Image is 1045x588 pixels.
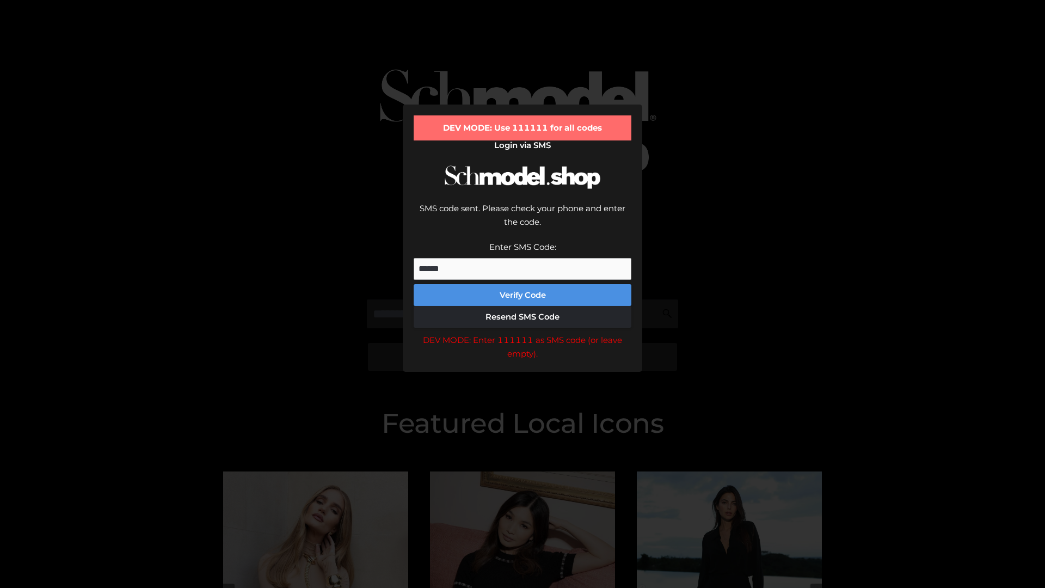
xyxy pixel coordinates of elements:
button: Verify Code [414,284,631,306]
div: SMS code sent. Please check your phone and enter the code. [414,201,631,240]
button: Resend SMS Code [414,306,631,328]
label: Enter SMS Code: [489,242,556,252]
div: DEV MODE: Enter 111111 as SMS code (or leave empty). [414,333,631,361]
div: DEV MODE: Use 111111 for all codes [414,115,631,140]
h2: Login via SMS [414,140,631,150]
img: Schmodel Logo [441,156,604,199]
